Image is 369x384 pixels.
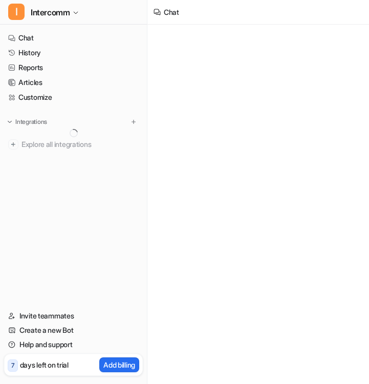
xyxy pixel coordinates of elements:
span: Explore all integrations [21,136,139,153]
a: Create a new Bot [4,323,143,337]
a: Invite teammates [4,309,143,323]
a: Articles [4,75,143,90]
img: menu_add.svg [130,118,137,125]
a: Customize [4,90,143,104]
p: Add billing [103,359,135,370]
div: Chat [164,7,179,17]
a: Chat [4,31,143,45]
a: Explore all integrations [4,137,143,152]
button: Integrations [4,117,50,127]
a: Help and support [4,337,143,352]
img: expand menu [6,118,13,125]
p: days left on trial [20,359,69,370]
p: 7 [11,361,14,370]
a: History [4,46,143,60]
span: Intercomm [31,5,70,19]
p: Integrations [15,118,47,126]
span: I [8,4,25,20]
img: explore all integrations [8,139,18,150]
button: Add billing [99,357,139,372]
a: Reports [4,60,143,75]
